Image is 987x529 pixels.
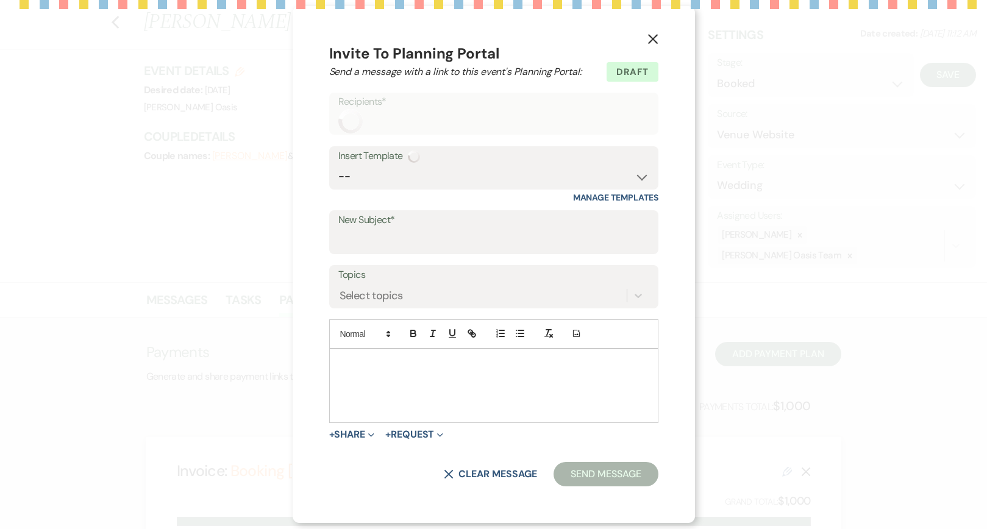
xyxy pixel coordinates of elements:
[338,94,649,110] p: Recipients*
[329,430,335,439] span: +
[329,430,375,439] button: Share
[338,109,363,133] img: loading spinner
[444,469,536,479] button: Clear message
[338,211,649,229] label: New Subject*
[329,65,658,79] h2: Send a message with a link to this event's Planning Portal:
[385,430,443,439] button: Request
[408,151,420,163] img: loading spinner
[573,192,658,203] a: Manage Templates
[340,288,403,304] div: Select topics
[338,266,649,284] label: Topics
[385,430,391,439] span: +
[329,43,658,65] h4: Invite To Planning Portal
[607,62,658,82] span: Draft
[338,147,649,165] div: Insert Template
[554,462,658,486] button: Send Message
